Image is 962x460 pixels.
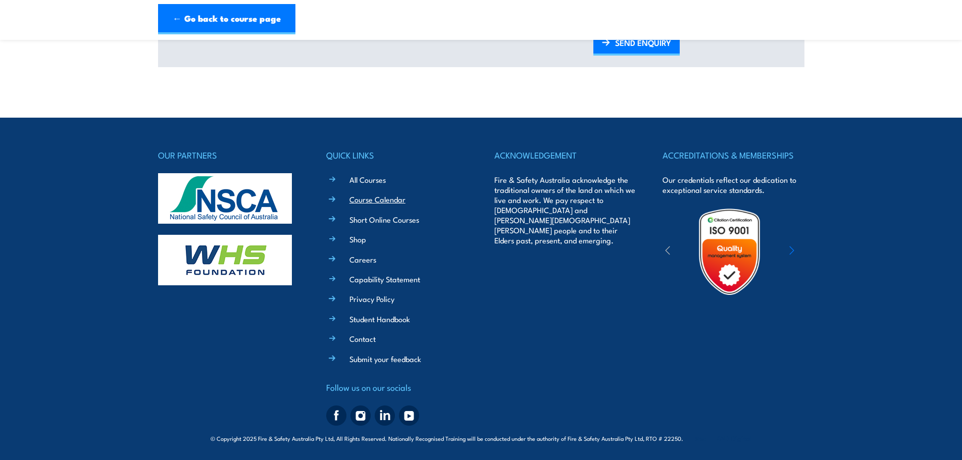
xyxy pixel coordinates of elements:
[349,333,376,344] a: Contact
[349,194,406,205] a: Course Calendar
[326,380,468,394] h4: Follow us on our socials
[494,175,636,245] p: Fire & Safety Australia acknowledge the traditional owners of the land on which we live and work....
[158,173,292,224] img: nsca-logo-footer
[716,433,751,443] a: KND Digital
[158,235,292,285] img: whs-logo-footer
[211,433,751,443] span: © Copyright 2025 Fire & Safety Australia Pty Ltd, All Rights Reserved. Nationally Recognised Trai...
[349,353,421,364] a: Submit your feedback
[685,208,774,296] img: Untitled design (19)
[158,148,299,162] h4: OUR PARTNERS
[158,4,295,34] a: ← Go back to course page
[494,148,636,162] h4: ACKNOWLEDGEMENT
[349,214,419,225] a: Short Online Courses
[349,274,420,284] a: Capability Statement
[774,234,862,269] img: ewpa-logo
[663,175,804,195] p: Our credentials reflect our dedication to exceptional service standards.
[349,174,386,185] a: All Courses
[349,234,366,244] a: Shop
[326,148,468,162] h4: QUICK LINKS
[349,314,410,324] a: Student Handbook
[695,434,751,442] span: Site:
[663,148,804,162] h4: ACCREDITATIONS & MEMBERSHIPS
[593,32,680,56] a: SEND ENQUIRY
[349,254,376,265] a: Careers
[349,293,394,304] a: Privacy Policy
